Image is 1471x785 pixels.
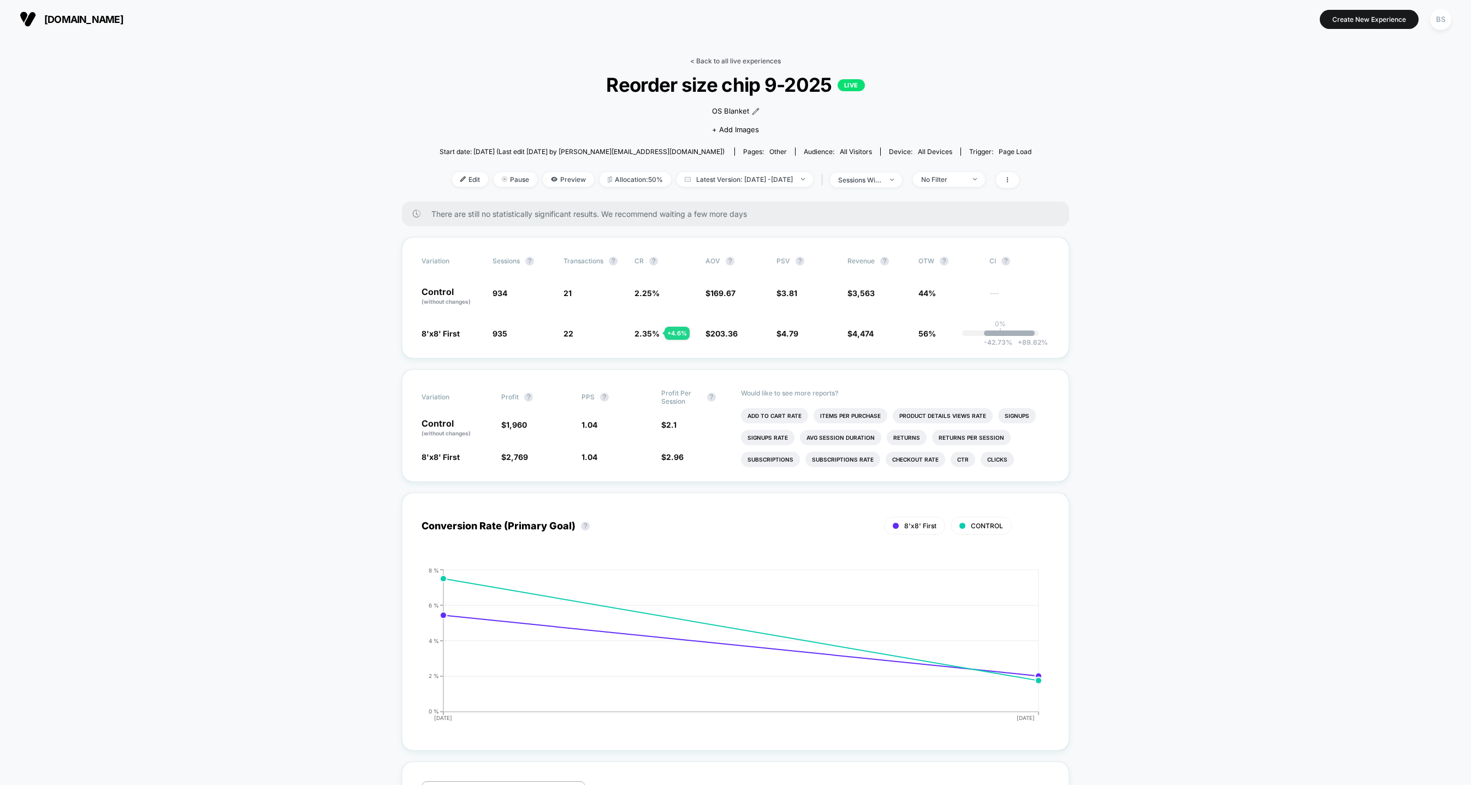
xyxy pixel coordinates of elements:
div: CONVERSION_RATE [411,567,1039,731]
button: ? [649,257,658,265]
span: CR [634,257,644,265]
span: 203.36 [710,329,738,338]
span: all devices [918,147,952,156]
img: end [890,179,894,181]
p: Control [422,419,490,438]
button: ? [525,257,534,265]
li: Signups [998,408,1036,423]
span: OS Blanket [712,106,749,117]
img: Visually logo [20,11,36,27]
span: 8'x8' First [422,452,460,462]
span: (without changes) [422,298,471,305]
li: Items Per Purchase [814,408,887,423]
span: 56% [918,329,936,338]
img: rebalance [608,176,612,182]
span: $ [501,420,527,429]
span: Revenue [847,257,875,265]
span: --- [989,290,1049,306]
button: ? [940,257,948,265]
img: end [801,178,805,180]
span: $ [661,452,684,462]
li: Signups Rate [741,430,794,445]
span: Page Load [999,147,1031,156]
span: 1.04 [582,420,597,429]
li: Clicks [981,452,1014,467]
span: $ [776,288,797,298]
span: There are still no statistically significant results. We recommend waiting a few more days [431,209,1047,219]
tspan: 6 % [429,601,439,608]
li: Add To Cart Rate [741,408,808,423]
span: 8'x8' First [904,522,936,530]
span: 8'x8' First [422,329,460,338]
div: Pages: [743,147,787,156]
button: ? [880,257,889,265]
p: LIVE [838,79,865,91]
span: $ [661,420,677,429]
span: Edit [452,172,488,187]
span: 89.62 % [1012,338,1048,346]
button: ? [707,393,716,402]
img: end [502,176,507,182]
li: Returns [887,430,927,445]
span: 1.04 [582,452,597,462]
span: 1,960 [506,420,527,429]
span: (without changes) [422,430,471,436]
span: Pause [494,172,537,187]
button: Create New Experience [1320,10,1419,29]
span: Device: [880,147,960,156]
tspan: 0 % [429,708,439,715]
div: + 4.6 % [665,327,690,340]
li: Checkout Rate [886,452,945,467]
span: 2.35 % [634,329,660,338]
span: Profit [501,393,519,401]
span: 2.25 % [634,288,660,298]
button: ? [600,393,609,402]
li: Product Details Views Rate [893,408,993,423]
p: Control [422,287,482,306]
p: Would like to see more reports? [741,389,1049,397]
a: < Back to all live experiences [690,57,781,65]
button: ? [581,522,590,530]
span: 169.67 [710,288,735,298]
img: end [973,178,977,180]
tspan: [DATE] [1017,715,1035,721]
span: All Visitors [840,147,872,156]
span: [DOMAIN_NAME] [44,14,123,25]
li: Subscriptions Rate [805,452,880,467]
span: Reorder size chip 9-2025 [469,73,1001,96]
li: Avg Session Duration [800,430,881,445]
div: Audience: [804,147,872,156]
span: Transactions [564,257,603,265]
span: AOV [705,257,720,265]
button: [DOMAIN_NAME] [16,10,127,28]
button: ? [1001,257,1010,265]
span: + Add Images [712,125,759,134]
span: 2,769 [506,452,528,462]
button: BS [1427,8,1455,31]
span: + [1018,338,1022,346]
span: 3,563 [852,288,875,298]
span: Start date: [DATE] (Last edit [DATE] by [PERSON_NAME][EMAIL_ADDRESS][DOMAIN_NAME]) [440,147,725,156]
span: $ [847,288,875,298]
button: ? [796,257,804,265]
span: 2.96 [666,452,684,462]
tspan: 8 % [429,566,439,573]
span: PPS [582,393,595,401]
div: No Filter [921,175,965,184]
span: $ [501,452,528,462]
span: $ [705,288,735,298]
tspan: 4 % [429,637,439,644]
tspan: [DATE] [434,715,452,721]
span: 44% [918,288,936,298]
span: OTW [918,257,978,265]
div: BS [1430,9,1451,30]
img: edit [460,176,466,182]
span: Preview [543,172,594,187]
button: ? [524,393,533,402]
span: Sessions [493,257,520,265]
span: 4.79 [781,329,798,338]
span: 2.1 [666,420,677,429]
span: $ [847,329,874,338]
span: $ [705,329,738,338]
span: 4,474 [852,329,874,338]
